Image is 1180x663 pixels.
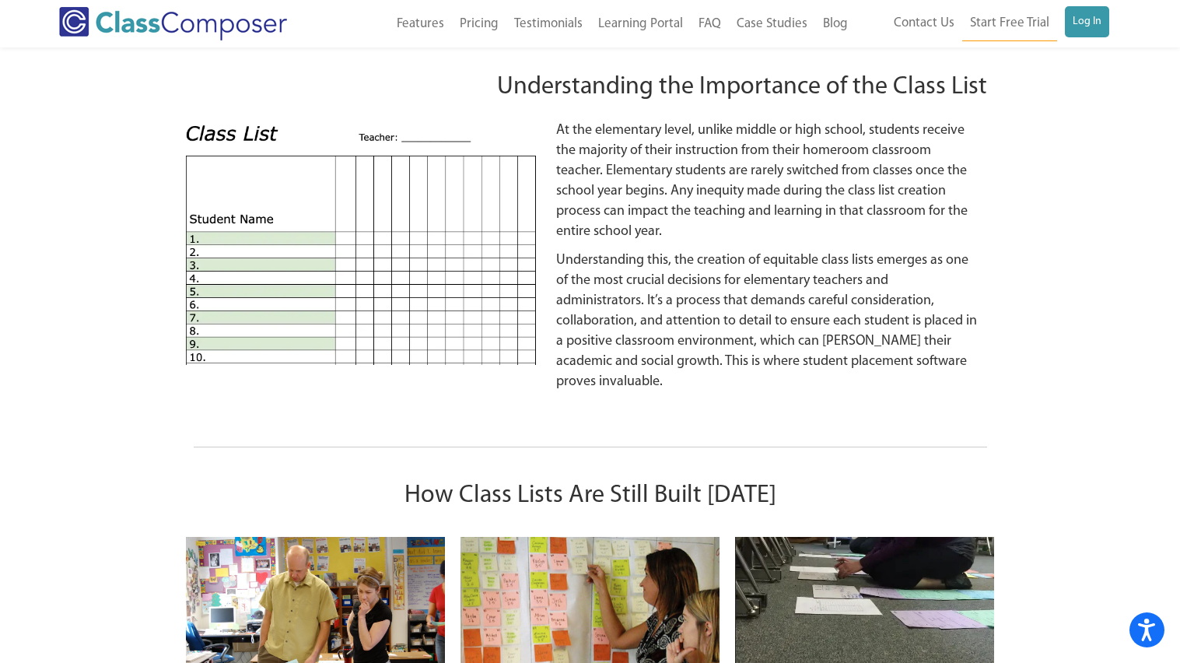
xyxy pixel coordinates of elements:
[59,7,287,40] img: Class Composer
[729,7,815,41] a: Case Studies
[556,124,968,239] span: At the elementary level, unlike middle or high school, students receive the majority of their ins...
[856,6,1109,41] nav: Header Menu
[404,483,776,508] span: How Class Lists Are Still Built [DATE]
[497,75,987,100] span: Understanding the Importance of the Class List
[1065,6,1109,37] a: Log In
[962,6,1057,41] a: Start Free Trial
[178,121,541,365] img: classlist exemple
[691,7,729,41] a: FAQ
[590,7,691,41] a: Learning Portal
[389,7,452,41] a: Features
[452,7,506,41] a: Pricing
[815,7,856,41] a: Blog
[506,7,590,41] a: Testimonials
[336,7,856,41] nav: Header Menu
[556,254,977,390] span: Understanding this, the creation of equitable class lists emerges as one of the most crucial deci...
[886,6,962,40] a: Contact Us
